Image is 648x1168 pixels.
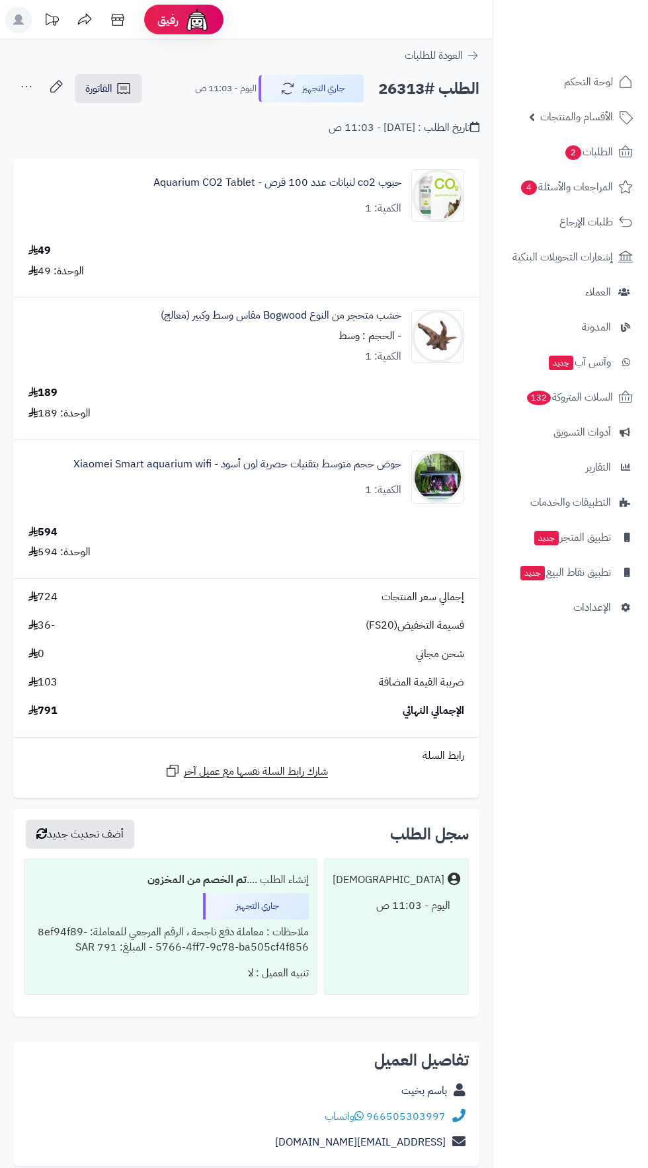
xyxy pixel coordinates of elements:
[564,73,613,91] span: لوحة التحكم
[153,175,401,190] a: حبوب co2 لنباتات عدد 100 قرص - Aquarium CO2 Tablet
[501,346,640,378] a: وآتس آبجديد
[32,919,309,960] div: ملاحظات : معاملة دفع ناجحة ، الرقم المرجعي للمعاملة: 8ef94f89-5766-4ff7-9c78-ba505cf4f856 - المبل...
[501,311,640,343] a: المدونة
[501,206,640,238] a: طلبات الإرجاع
[147,872,247,888] b: تم الخصم من المخزون
[553,423,611,442] span: أدوات التسويق
[28,406,91,421] div: الوحدة: 189
[547,353,611,371] span: وآتس آب
[203,893,309,919] div: جاري التجهيز
[520,178,613,196] span: المراجعات والأسئلة
[28,590,58,605] span: 724
[26,820,134,849] button: أضف تحديث جديد
[379,675,464,690] span: ضريبة القيمة المضافة
[521,180,537,195] span: 4
[519,563,611,582] span: تطبيق نقاط البيع
[184,7,210,33] img: ai-face.png
[365,349,401,364] div: الكمية: 1
[527,391,551,405] span: 132
[339,328,401,344] small: - الحجم : وسط
[366,1109,446,1124] a: 966505303997
[333,893,460,919] div: اليوم - 11:03 ص
[501,522,640,553] a: تطبيق المتجرجديد
[28,385,58,401] div: 189
[564,143,613,161] span: الطلبات
[565,145,581,160] span: 2
[501,136,640,168] a: الطلبات2
[73,457,401,472] a: حوض حجم متوسط بتقنيات حصرية لون أسود - Xiaomei Smart aquarium wifi
[501,241,640,273] a: إشعارات التحويلات البنكية
[366,618,464,633] span: قسيمة التخفيض(FS20)
[573,598,611,617] span: الإعدادات
[32,960,309,986] div: تنبيه العميل : لا
[501,451,640,483] a: التقارير
[501,487,640,518] a: التطبيقات والخدمات
[526,388,613,407] span: السلات المتروكة
[586,458,611,477] span: التقارير
[416,646,464,662] span: شحن مجاني
[184,764,328,779] span: شارك رابط السلة نفسها مع عميل آخر
[412,169,464,222] img: 1682045928-ydHyuAClDUT0LLC58qlvafYBroCYZTIZPOJbCqmJ8WT-90x90.jpg
[165,763,328,779] a: شارك رابط السلة نفسها مع عميل آخر
[28,703,58,719] span: 791
[401,1083,447,1099] a: باسم بخيت
[382,590,464,605] span: إجمالي سعر المنتجات
[390,826,469,842] h3: سجل الطلب
[549,356,573,370] span: جديد
[501,381,640,413] a: السلات المتروكة132
[585,283,611,301] span: العملاء
[28,264,84,279] div: الوحدة: 49
[28,525,58,540] div: 594
[24,1052,469,1068] h2: تفاصيل العميل
[75,74,142,103] a: الفاتورة
[28,243,51,258] div: 49
[259,75,364,102] button: جاري التجهيز
[378,75,479,102] h2: الطلب #26313
[329,120,479,136] div: تاريخ الطلب : [DATE] - 11:03 ص
[405,48,463,63] span: العودة للطلبات
[540,108,613,126] span: الأقسام والمنتجات
[501,416,640,448] a: أدوات التسويق
[161,308,401,323] a: خشب متحجر من النوع Bogwood مقاس وسط وكبير (معالج)
[28,675,58,690] span: 103
[28,545,91,560] div: الوحدة: 594
[325,1109,364,1124] a: واتساب
[28,618,55,633] span: -36
[501,276,640,308] a: العملاء
[530,493,611,512] span: التطبيقات والخدمات
[501,66,640,98] a: لوحة التحكم
[501,171,640,203] a: المراجعات والأسئلة4
[19,748,474,763] div: رابط السلة
[412,310,464,363] img: 1718455461-71AyR7n2yML._SL1500_-90x90.jpg
[520,566,545,580] span: جديد
[403,703,464,719] span: الإجمالي النهائي
[412,451,464,504] img: 1749007036-1749004063195_fdjuj3_2_1fffff-90x90.jpg
[35,7,68,36] a: تحديثات المنصة
[501,592,640,623] a: الإعدادات
[533,528,611,547] span: تطبيق المتجر
[365,483,401,498] div: الكمية: 1
[157,12,179,28] span: رفيق
[405,48,479,63] a: العودة للطلبات
[28,646,44,662] span: 0
[333,873,444,888] div: [DEMOGRAPHIC_DATA]
[512,248,613,266] span: إشعارات التحويلات البنكية
[534,531,559,545] span: جديد
[85,81,112,97] span: الفاتورة
[501,557,640,588] a: تطبيق نقاط البيعجديد
[195,82,257,95] small: اليوم - 11:03 ص
[275,1134,446,1150] a: [EMAIL_ADDRESS][DOMAIN_NAME]
[559,213,613,231] span: طلبات الإرجاع
[32,867,309,893] div: إنشاء الطلب ....
[582,318,611,336] span: المدونة
[365,201,401,216] div: الكمية: 1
